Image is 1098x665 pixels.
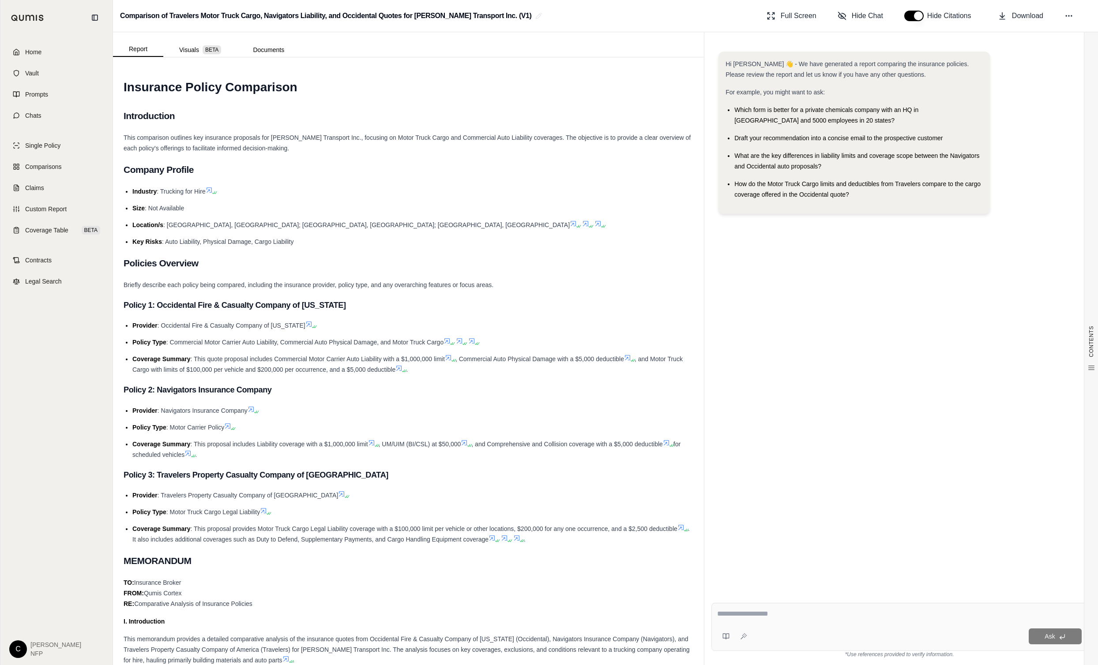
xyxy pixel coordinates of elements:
[25,48,41,56] span: Home
[455,355,624,362] span: , Commercial Auto Physical Damage with a $5,000 deductible
[726,89,825,96] span: For example, you might want to ask:
[124,552,693,570] h2: MEMORANDUM
[6,85,107,104] a: Prompts
[132,322,158,329] span: Provider
[132,441,681,458] span: for scheduled vehicles
[158,322,305,329] span: : Occidental Fire & Casualty Company of [US_STATE]
[132,238,162,245] span: Key Risks
[113,42,163,57] button: Report
[132,508,166,516] span: Policy Type
[163,221,570,228] span: : [GEOGRAPHIC_DATA], [GEOGRAPHIC_DATA]; [GEOGRAPHIC_DATA], [GEOGRAPHIC_DATA]; [GEOGRAPHIC_DATA], ...
[191,525,677,532] span: : This proposal provides Motor Truck Cargo Legal Liability coverage with a $100,000 limit per veh...
[124,382,693,398] h3: Policy 2: Navigators Insurance Company
[158,492,338,499] span: : Travelers Property Casualty Company of [GEOGRAPHIC_DATA]
[6,136,107,155] a: Single Policy
[191,355,445,362] span: : This quote proposal includes Commercial Motor Carrier Auto Liability with a $1,000,000 limit
[6,220,107,240] a: Coverage TableBETA
[11,15,44,21] img: Qumis Logo
[25,162,61,171] span: Comparisons
[124,600,134,607] strong: RE:
[203,45,221,54] span: BETA
[124,134,691,152] span: This comparison outlines key insurance proposals for [PERSON_NAME] Transport Inc., focusing on Mo...
[166,339,444,346] span: : Commercial Motor Carrier Auto Liability, Commercial Auto Physical Damage, and Motor Truck Cargo
[763,7,820,25] button: Full Screen
[6,106,107,125] a: Chats
[852,11,883,21] span: Hide Chat
[132,339,166,346] span: Policy Type
[711,651,1087,658] div: *Use references provided to verify information.
[124,254,693,273] h2: Policies Overview
[25,256,52,265] span: Contracts
[132,424,166,431] span: Policy Type
[191,441,368,448] span: : This proposal includes Liability coverage with a $1,000,000 limit
[30,649,81,658] span: NFP
[734,134,943,142] span: Draft your recommendation into a concise email to the prospective customer
[25,183,44,192] span: Claims
[158,407,248,414] span: : Navigators Insurance Company
[162,238,294,245] span: : Auto Liability, Physical Damage, Cargo Liability
[1012,11,1043,21] span: Download
[132,492,158,499] span: Provider
[134,579,181,586] span: Insurance Broker
[30,640,81,649] span: [PERSON_NAME]
[132,221,163,228] span: Location/s
[6,178,107,198] a: Claims
[132,205,145,212] span: Size
[1029,628,1082,644] button: Ask
[124,635,690,664] span: This memorandum provides a detailed comparative analysis of the insurance quotes from Occidental ...
[195,451,197,458] span: .
[25,90,48,99] span: Prompts
[734,180,981,198] span: How do the Motor Truck Cargo limits and deductibles from Travelers compare to the cargo coverage ...
[25,226,68,235] span: Coverage Table
[124,281,493,288] span: Briefly describe each policy being compared, including the insurance provider, policy type, and a...
[781,11,816,21] span: Full Screen
[120,8,532,24] h2: Comparison of Travelers Motor Truck Cargo, Navigators Liability, and Occidental Quotes for [PERSO...
[6,64,107,83] a: Vault
[927,11,977,21] span: Hide Citations
[6,42,107,62] a: Home
[994,7,1047,25] button: Download
[124,107,693,125] h2: Introduction
[124,75,693,100] h1: Insurance Policy Comparison
[25,205,67,213] span: Custom Report
[471,441,663,448] span: , and Comprehensive and Collision coverage with a $5,000 deductible
[734,152,979,170] span: What are the key differences in liability limits and coverage scope between the Navigators and Oc...
[6,199,107,219] a: Custom Report
[124,618,165,625] strong: I. Introduction
[6,272,107,291] a: Legal Search
[124,590,144,597] strong: FROM:
[144,590,182,597] span: Qumis Cortex
[132,441,191,448] span: Coverage Summary
[124,161,693,179] h2: Company Profile
[6,157,107,176] a: Comparisons
[132,355,191,362] span: Coverage Summary
[6,250,107,270] a: Contracts
[406,366,408,373] span: .
[132,188,157,195] span: Industry
[166,508,260,516] span: : Motor Truck Cargo Legal Liability
[145,205,184,212] span: : Not Available
[524,536,526,543] span: .
[734,106,918,124] span: Which form is better for a private chemicals company with an HQ in [GEOGRAPHIC_DATA] and 5000 emp...
[132,355,683,373] span: , and Motor Truck Cargo with limits of $100,000 per vehicle and $200,000 per occurrence, and a $5...
[1045,633,1055,640] span: Ask
[1088,326,1095,357] span: CONTENTS
[132,525,191,532] span: Coverage Summary
[134,600,252,607] span: Comparative Analysis of Insurance Policies
[166,424,224,431] span: : Motor Carrier Policy
[25,277,62,286] span: Legal Search
[132,407,158,414] span: Provider
[163,43,237,57] button: Visuals
[25,69,39,78] span: Vault
[25,111,41,120] span: Chats
[124,297,693,313] h3: Policy 1: Occidental Fire & Casualty Company of [US_STATE]
[9,640,27,658] div: C
[88,11,102,25] button: Collapse sidebar
[834,7,887,25] button: Hide Chat
[379,441,461,448] span: , UM/UIM (BI/CSL) at $50,000
[237,43,300,57] button: Documents
[25,141,60,150] span: Single Policy
[82,226,100,235] span: BETA
[124,579,134,586] strong: TO:
[293,657,295,664] span: .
